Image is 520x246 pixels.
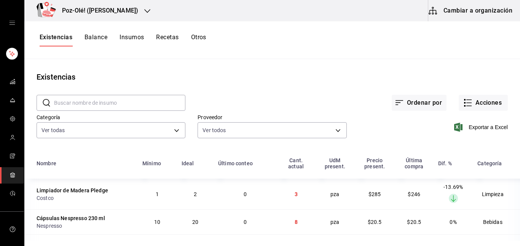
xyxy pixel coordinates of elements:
[37,160,56,166] div: Nombre
[37,222,133,230] div: Nespresso
[37,214,105,222] div: Cápsulas Nespresso 230 ml
[198,115,346,120] label: Proveedor
[282,157,311,169] div: Cant. actual
[399,157,429,169] div: Última compra
[37,115,185,120] label: Categoría
[156,191,159,197] span: 1
[37,194,133,202] div: Costco
[182,160,194,166] div: Ideal
[392,95,447,111] button: Ordenar por
[477,160,502,166] div: Categoría
[192,219,198,225] span: 20
[154,219,160,225] span: 10
[438,160,452,166] div: Dif. %
[37,71,75,83] div: Existencias
[473,209,520,234] td: Bebidas
[85,34,107,46] button: Balance
[295,191,298,197] span: 3
[459,95,508,111] button: Acciones
[37,187,108,194] div: Limpiador de Madera Pledge
[473,179,520,209] td: Limpieza
[320,157,350,169] div: UdM present.
[9,20,15,26] button: open drawer
[450,219,456,225] span: 0%
[40,34,72,46] button: Existencias
[368,191,381,197] span: $285
[456,123,508,132] button: Exportar a Excel
[443,184,463,190] span: -13.69%
[40,34,206,46] div: navigation tabs
[142,160,161,166] div: Mínimo
[359,157,390,169] div: Precio present.
[244,219,247,225] span: 0
[368,219,382,225] span: $20.5
[315,209,355,234] td: pza
[194,191,197,197] span: 2
[244,191,247,197] span: 0
[218,160,253,166] div: Último conteo
[407,219,421,225] span: $20.5
[315,179,355,209] td: pza
[41,126,65,134] span: Ver todas
[54,95,185,110] input: Buscar nombre de insumo
[191,34,206,46] button: Otros
[408,191,420,197] span: $246
[203,126,226,134] span: Ver todos
[120,34,144,46] button: Insumos
[295,219,298,225] span: 8
[56,6,138,15] h3: Poz-Olé! ([PERSON_NAME])
[156,34,179,46] button: Recetas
